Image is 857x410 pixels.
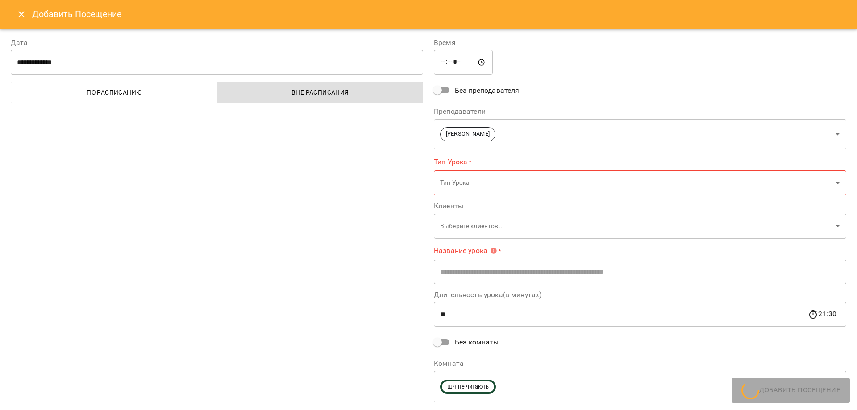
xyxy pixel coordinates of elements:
svg: Укажите название урока или выберите клиентов [490,247,497,254]
div: Тип Урока [434,170,846,196]
span: ШЧ не читають [442,383,494,391]
label: Комната [434,360,846,367]
span: Название урока [434,247,497,254]
label: Дата [11,39,423,46]
span: По расписанию [17,87,212,98]
div: ШЧ не читають [434,371,846,402]
p: Тип Урока [440,178,832,187]
span: Без преподавателя [455,85,520,96]
button: Close [11,4,32,25]
span: Вне расписания [223,87,418,98]
div: [PERSON_NAME] [434,119,846,149]
div: Выберите клиентов... [434,213,846,239]
button: Вне расписания [217,82,424,103]
label: Тип Урока [434,157,846,167]
span: Без комнаты [455,337,499,348]
label: Клиенты [434,203,846,210]
button: По расписанию [11,82,217,103]
label: Время [434,39,846,46]
span: [PERSON_NAME] [441,130,495,138]
p: Выберите клиентов... [440,222,832,231]
label: Длительность урока(в минутах) [434,291,846,298]
label: Преподаватели [434,108,846,115]
h6: Добавить Посещение [32,7,846,21]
